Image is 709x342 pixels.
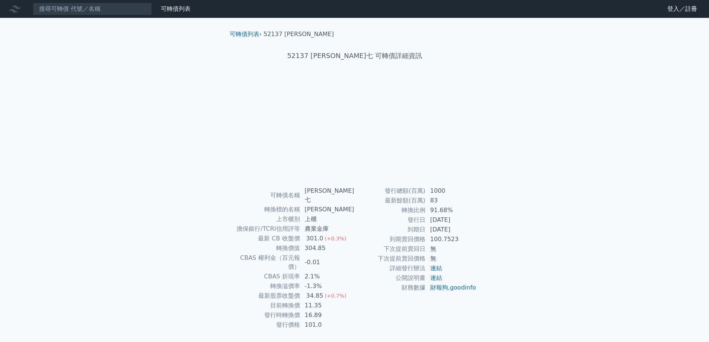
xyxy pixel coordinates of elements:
li: › [230,30,262,39]
td: 上櫃 [300,214,355,224]
td: 上市櫃別 [233,214,300,224]
td: 轉換比例 [355,205,426,215]
td: 最新餘額(百萬) [355,196,426,205]
input: 搜尋可轉債 代號／名稱 [33,3,152,15]
div: 301.0 [305,234,325,243]
td: 1000 [426,186,477,196]
td: 最新 CB 收盤價 [233,234,300,243]
div: 34.85 [305,291,325,300]
td: [DATE] [426,215,477,225]
td: [PERSON_NAME]七 [300,186,355,205]
td: 無 [426,244,477,254]
a: goodinfo [450,284,476,291]
td: 83 [426,196,477,205]
td: CBAS 權利金（百元報價） [233,253,300,272]
td: 11.35 [300,301,355,310]
td: 農業金庫 [300,224,355,234]
td: 發行總額(百萬) [355,186,426,196]
td: 公開說明書 [355,273,426,283]
td: 2.1% [300,272,355,281]
h1: 52137 [PERSON_NAME]七 可轉債詳細資訊 [224,51,486,61]
td: , [426,283,477,293]
a: 連結 [430,274,442,281]
td: 發行日 [355,215,426,225]
td: 無 [426,254,477,263]
a: 可轉債列表 [161,5,191,12]
span: (+0.3%) [325,236,346,242]
td: 財務數據 [355,283,426,293]
td: 下次提前賣回價格 [355,254,426,263]
td: -0.01 [300,253,355,272]
td: 發行時轉換價 [233,310,300,320]
td: [DATE] [426,225,477,234]
td: -1.3% [300,281,355,291]
span: (+0.7%) [325,293,346,299]
td: 轉換溢價率 [233,281,300,291]
td: 目前轉換價 [233,301,300,310]
td: 到期賣回價格 [355,234,426,244]
td: 100.7523 [426,234,477,244]
td: 可轉債名稱 [233,186,300,205]
td: CBAS 折現率 [233,272,300,281]
a: 登入／註冊 [661,3,703,15]
td: 下次提前賣回日 [355,244,426,254]
td: 最新股票收盤價 [233,291,300,301]
a: 財報狗 [430,284,448,291]
li: 52137 [PERSON_NAME] [264,30,334,39]
td: 轉換價值 [233,243,300,253]
td: 91.68% [426,205,477,215]
td: 101.0 [300,320,355,330]
td: 發行價格 [233,320,300,330]
td: 詳細發行辦法 [355,263,426,273]
a: 連結 [430,265,442,272]
a: 可轉債列表 [230,31,259,38]
td: 16.89 [300,310,355,320]
td: [PERSON_NAME] [300,205,355,214]
td: 304.85 [300,243,355,253]
td: 轉換標的名稱 [233,205,300,214]
td: 擔保銀行/TCRI信用評等 [233,224,300,234]
td: 到期日 [355,225,426,234]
